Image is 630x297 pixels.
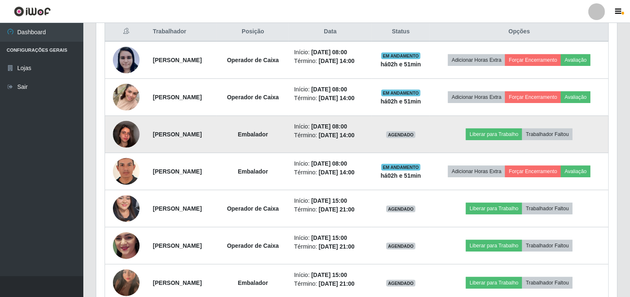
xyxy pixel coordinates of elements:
time: [DATE] 15:00 [311,197,347,204]
time: [DATE] 08:00 [311,123,347,130]
strong: há 02 h e 51 min [381,172,421,179]
strong: Embalador [238,279,268,286]
li: Início: [294,159,367,168]
th: Posição [217,22,289,42]
button: Forçar Encerramento [505,54,561,66]
span: EM ANDAMENTO [381,164,421,171]
li: Término: [294,242,367,251]
strong: Embalador [238,131,268,138]
li: Término: [294,57,367,65]
span: EM ANDAMENTO [381,53,421,59]
img: 1750900029799.jpeg [113,180,140,237]
button: Trabalhador Faltou [522,203,572,214]
strong: [PERSON_NAME] [153,279,202,286]
time: [DATE] 08:00 [311,86,347,93]
th: Opções [430,22,608,42]
img: 1754158372592.jpeg [113,216,140,275]
button: Trabalhador Faltou [522,240,572,252]
button: Trabalhador Faltou [522,277,572,289]
button: Avaliação [561,54,590,66]
strong: [PERSON_NAME] [153,131,202,138]
li: Término: [294,94,367,103]
li: Início: [294,196,367,205]
img: 1628255605382.jpeg [113,46,140,74]
time: [DATE] 08:00 [311,49,347,55]
strong: há 02 h e 51 min [381,98,421,105]
button: Adicionar Horas Extra [448,91,505,103]
li: Término: [294,131,367,140]
button: Avaliação [561,91,590,103]
th: Data [289,22,372,42]
button: Trabalhador Faltou [522,128,572,140]
li: Início: [294,234,367,242]
time: [DATE] 14:00 [319,169,355,176]
button: Liberar para Trabalho [466,277,522,289]
strong: Operador de Caixa [227,205,279,212]
img: 1753979789562.jpeg [113,152,140,191]
span: AGENDADO [386,206,415,212]
span: AGENDADO [386,131,415,138]
button: Liberar para Trabalho [466,203,522,214]
strong: [PERSON_NAME] [153,205,202,212]
strong: [PERSON_NAME] [153,242,202,249]
th: Trabalhador [148,22,217,42]
li: Término: [294,168,367,177]
button: Liberar para Trabalho [466,128,522,140]
strong: Operador de Caixa [227,94,279,101]
button: Forçar Encerramento [505,91,561,103]
li: Início: [294,48,367,57]
span: AGENDADO [386,243,415,249]
time: [DATE] 15:00 [311,272,347,278]
strong: [PERSON_NAME] [153,57,202,63]
button: Forçar Encerramento [505,166,561,177]
button: Adicionar Horas Extra [448,166,505,177]
time: [DATE] 21:00 [319,280,355,287]
img: 1753525532646.jpeg [113,73,140,121]
li: Início: [294,122,367,131]
li: Término: [294,279,367,288]
span: AGENDADO [386,280,415,287]
time: [DATE] 14:00 [319,58,355,64]
strong: [PERSON_NAME] [153,94,202,101]
strong: Operador de Caixa [227,57,279,63]
img: CoreUI Logo [14,6,51,17]
li: Término: [294,205,367,214]
button: Liberar para Trabalho [466,240,522,252]
time: [DATE] 21:00 [319,243,355,250]
img: 1631733056465.jpeg [113,116,140,152]
strong: há 02 h e 51 min [381,61,421,68]
strong: Operador de Caixa [227,242,279,249]
time: [DATE] 21:00 [319,206,355,213]
time: [DATE] 08:00 [311,160,347,167]
time: [DATE] 15:00 [311,234,347,241]
th: Status [372,22,430,42]
li: Início: [294,85,367,94]
button: Avaliação [561,166,590,177]
time: [DATE] 14:00 [319,132,355,138]
strong: Embalador [238,168,268,175]
li: Início: [294,271,367,279]
strong: [PERSON_NAME] [153,168,202,175]
span: EM ANDAMENTO [381,90,421,96]
button: Adicionar Horas Extra [448,54,505,66]
time: [DATE] 14:00 [319,95,355,101]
